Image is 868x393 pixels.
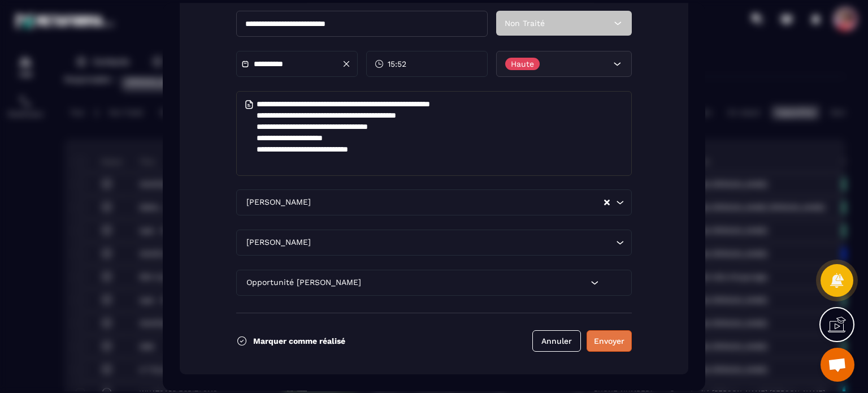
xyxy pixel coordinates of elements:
[236,189,632,215] div: Search for option
[511,60,534,68] p: Haute
[244,236,313,249] span: [PERSON_NAME]
[313,196,603,209] input: Search for option
[587,330,632,352] button: Envoyer
[505,19,545,28] span: Non Traité
[363,277,588,289] input: Search for option
[313,236,613,249] input: Search for option
[236,270,632,296] div: Search for option
[244,196,313,209] span: [PERSON_NAME]
[388,58,406,70] span: 15:52
[821,348,854,382] div: Ouvrir le chat
[604,198,610,206] button: Clear Selected
[244,277,363,289] span: Opportunité [PERSON_NAME]
[236,230,632,256] div: Search for option
[532,330,581,352] button: Annuler
[253,336,345,346] p: Marquer comme réalisé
